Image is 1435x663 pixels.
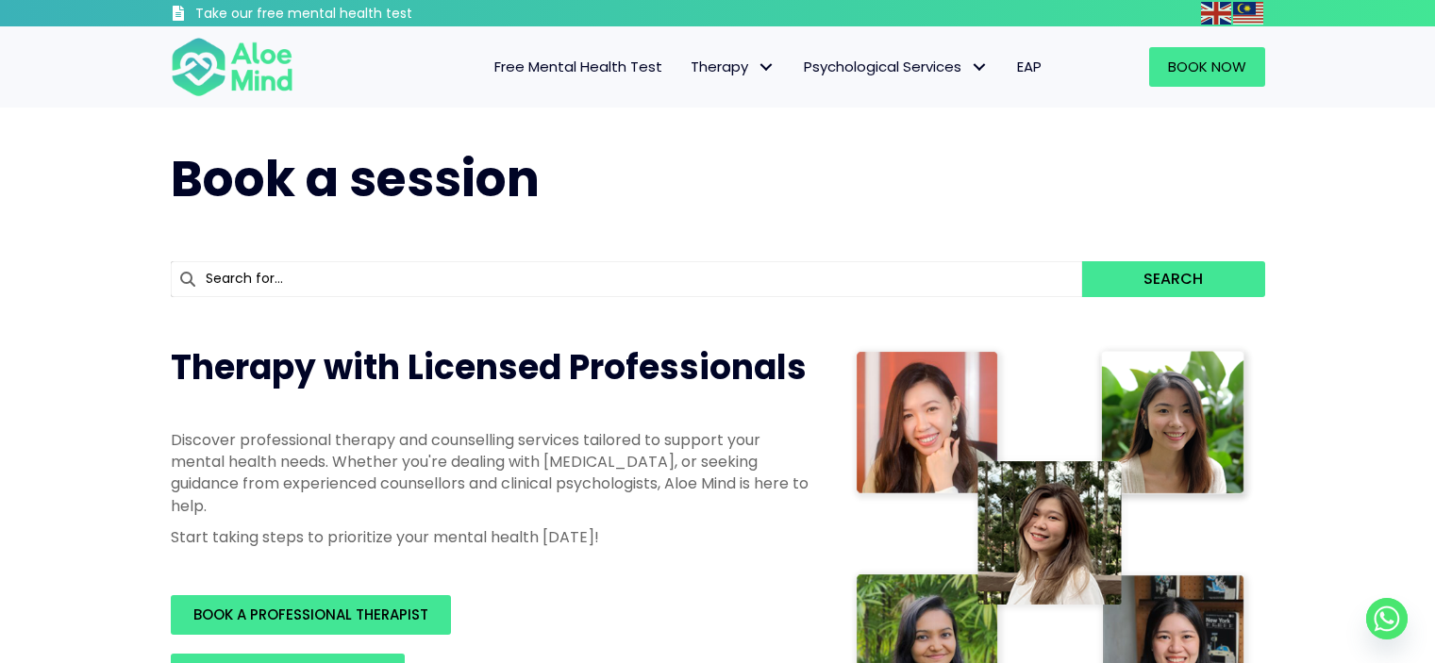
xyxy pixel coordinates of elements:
[171,261,1083,297] input: Search for...
[171,595,451,635] a: BOOK A PROFESSIONAL THERAPIST
[1366,598,1408,639] a: Whatsapp
[494,57,662,76] span: Free Mental Health Test
[171,343,807,391] span: Therapy with Licensed Professionals
[790,47,1003,87] a: Psychological ServicesPsychological Services: submenu
[480,47,676,87] a: Free Mental Health Test
[1168,57,1246,76] span: Book Now
[804,57,989,76] span: Psychological Services
[171,36,293,98] img: Aloe mind Logo
[318,47,1056,87] nav: Menu
[1082,261,1264,297] button: Search
[171,429,812,517] p: Discover professional therapy and counselling services tailored to support your mental health nee...
[1003,47,1056,87] a: EAP
[171,526,812,548] p: Start taking steps to prioritize your mental health [DATE]!
[1201,2,1231,25] img: en
[753,54,780,81] span: Therapy: submenu
[1149,47,1265,87] a: Book Now
[171,5,513,26] a: Take our free mental health test
[691,57,776,76] span: Therapy
[1201,2,1233,24] a: English
[1017,57,1042,76] span: EAP
[966,54,993,81] span: Psychological Services: submenu
[171,144,540,213] span: Book a session
[1233,2,1265,24] a: Malay
[195,5,513,24] h3: Take our free mental health test
[1233,2,1263,25] img: ms
[676,47,790,87] a: TherapyTherapy: submenu
[193,605,428,624] span: BOOK A PROFESSIONAL THERAPIST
